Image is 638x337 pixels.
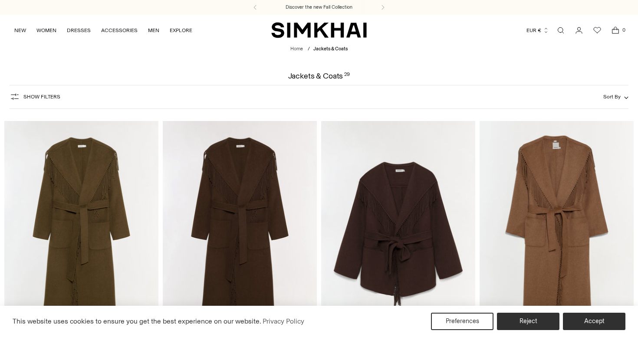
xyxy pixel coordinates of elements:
a: MEN [148,21,159,40]
a: DRESSES [67,21,91,40]
div: / [308,46,310,53]
a: WOMEN [36,21,56,40]
button: EUR € [526,21,549,40]
button: Show Filters [10,90,60,104]
span: Jackets & Coats [313,46,348,52]
span: This website uses cookies to ensure you get the best experience on our website. [13,317,261,325]
a: NEW [14,21,26,40]
h1: Jackets & Coats [288,72,350,80]
a: EXPLORE [170,21,192,40]
button: Sort By [603,92,628,101]
span: Sort By [603,94,621,100]
a: ACCESSORIES [101,21,138,40]
a: Home [290,46,303,52]
a: Open cart modal [607,22,624,39]
nav: breadcrumbs [290,46,348,53]
a: SIMKHAI [271,22,367,39]
span: Show Filters [23,94,60,100]
div: 29 [344,72,350,80]
a: Privacy Policy (opens in a new tab) [261,315,306,328]
a: Go to the account page [570,22,588,39]
a: Open search modal [552,22,569,39]
a: Wishlist [589,22,606,39]
span: 0 [620,26,628,34]
button: Accept [563,313,625,330]
button: Reject [497,313,559,330]
button: Preferences [431,313,493,330]
a: Discover the new Fall Collection [286,4,352,11]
